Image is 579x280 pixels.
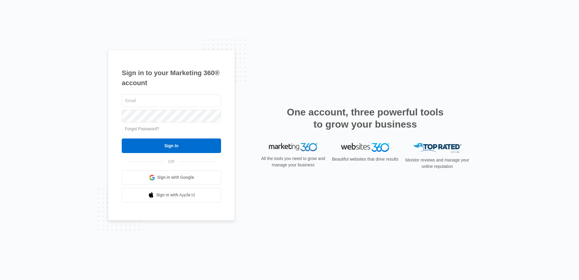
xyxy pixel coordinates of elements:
[285,106,445,130] h2: One account, three powerful tools to grow your business
[156,192,195,198] span: Sign in with Apple Id
[164,158,179,165] span: OR
[157,174,194,181] span: Sign in with Google
[125,126,159,131] a: Forgot Password?
[122,138,221,153] input: Sign In
[122,188,221,202] a: Sign in with Apple Id
[403,157,471,170] p: Monitor reviews and manage your online reputation
[122,170,221,185] a: Sign in with Google
[122,94,221,107] input: Email
[331,156,399,162] p: Beautiful websites that drive results
[122,68,221,88] h1: Sign in to your Marketing 360® account
[269,143,317,152] img: Marketing 360
[341,143,389,152] img: Websites 360
[413,143,462,153] img: Top Rated Local
[259,155,327,168] p: All the tools you need to grow and manage your business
